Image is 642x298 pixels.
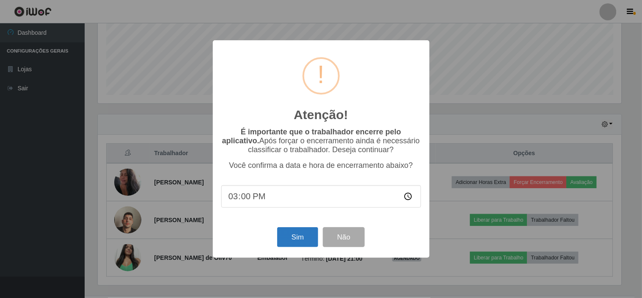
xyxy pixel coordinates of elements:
[221,128,421,154] p: Após forçar o encerramento ainda é necessário classificar o trabalhador. Deseja continuar?
[277,227,318,247] button: Sim
[221,161,421,170] p: Você confirma a data e hora de encerramento abaixo?
[222,128,401,145] b: É importante que o trabalhador encerre pelo aplicativo.
[294,107,348,123] h2: Atenção!
[323,227,365,247] button: Não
